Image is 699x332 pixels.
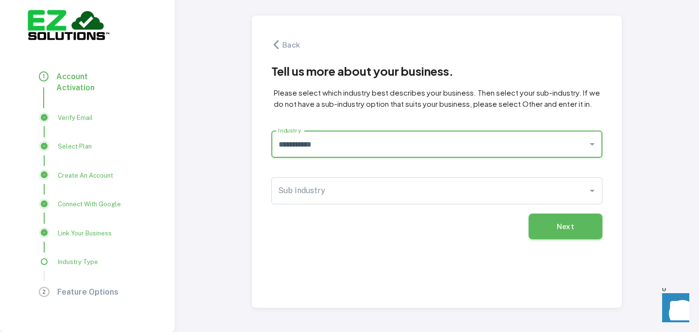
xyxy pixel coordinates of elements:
[653,288,695,330] iframe: Front Chat
[278,126,301,134] label: Industry
[271,35,313,54] button: Back
[58,142,92,151] p: Select Plan
[24,6,112,43] img: ResponseScribe
[585,137,599,151] button: Open
[39,71,49,82] span: 1
[585,184,599,198] button: Open
[58,258,98,267] p: Industry Type
[58,171,113,181] p: Create An Account
[39,287,50,297] span: 2
[58,229,112,238] p: Link Your Business
[274,87,602,109] p: Please select which industry best describes your business. Then select your sub-industry. If we d...
[58,114,93,123] p: Verify Email
[58,200,121,209] p: Connect With Google
[56,71,124,94] p: Account Activation
[57,287,118,298] p: Feature Options
[271,62,453,80] h1: Tell us more about your business.
[529,214,602,239] button: Next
